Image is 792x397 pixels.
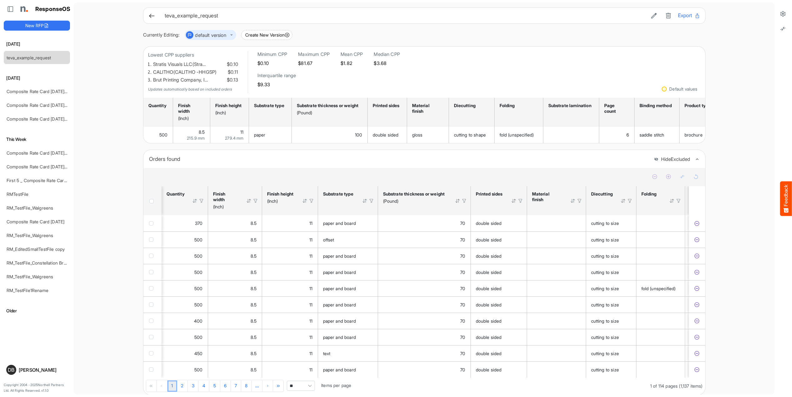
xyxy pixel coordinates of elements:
[527,329,586,345] td: is template cell Column Header httpsnorthellcomontologiesmapping-rulesmanufacturinghassubstratefi...
[262,231,318,248] td: 11 is template cell Column Header httpsnorthellcomontologiesmapping-rulesmeasurementhasfinishsize...
[195,221,202,226] span: 370
[368,127,407,143] td: double sided is template cell Column Header httpsnorthellcomontologiesmapping-rulesmanufacturingh...
[454,103,487,108] div: Diecutting
[7,219,64,224] a: Composite Rate Card [DATE]
[165,13,644,18] h6: teva_example_request
[162,248,208,264] td: 500 is template cell Column Header httpsnorthellcomontologiesmapping-rulesorderhasquantity
[500,132,534,137] span: fold (unspecified)
[318,296,378,313] td: paper and board is template cell Column Header httpsnorthellcomontologiesmapping-rulesmaterialhas...
[641,191,661,197] div: Folding
[591,237,619,242] span: cutting to size
[476,253,502,259] span: double sided
[213,204,238,210] div: (Inch)
[341,61,363,66] h5: $1.82
[685,215,758,231] td: is template cell Column Header httpsnorthellcomontologiesmapping-rulesmanufacturinghassubstratela...
[599,127,635,143] td: 6 is template cell Column Header httpsnorthellcomontologiesmapping-rulesproducthaspagecount
[527,231,586,248] td: is template cell Column Header httpsnorthellcomontologiesmapping-rulesmanufacturinghassubstratefi...
[527,248,586,264] td: is template cell Column Header httpsnorthellcomontologiesmapping-rulesmanufacturinghassubstratefi...
[194,302,202,307] span: 500
[208,296,262,313] td: 8.5 is template cell Column Header httpsnorthellcomontologiesmapping-rulesmeasurementhasfinishsiz...
[194,253,202,259] span: 500
[7,274,53,279] a: RM_TestFile_Walgreens
[527,280,586,296] td: is template cell Column Header httpsnorthellcomontologiesmapping-rulesmanufacturinghassubstratefi...
[471,313,527,329] td: double sided is template cell Column Header httpsnorthellcomontologiesmapping-rulesmanufacturingh...
[143,231,162,248] td: checkbox
[257,61,287,66] h5: $0.10
[654,157,690,162] button: HideExcluded
[323,302,356,307] span: paper and board
[378,248,471,264] td: 70 is template cell Column Header httpsnorthellcomontologiesmapping-rulesmaterialhasmaterialthick...
[636,296,685,313] td: is template cell Column Header httpsnorthellcomontologiesmapping-rulesmanufacturinghasfoldtype
[262,329,318,345] td: 11 is template cell Column Header httpsnorthellcomontologiesmapping-rulesmeasurementhasfinishsize...
[586,280,636,296] td: cutting to size is template cell Column Header httpsnorthellcomontologiesmapping-rulesmanufacturi...
[685,345,758,361] td: is template cell Column Header httpsnorthellcomontologiesmapping-rulesmanufacturinghassubstratela...
[461,198,467,204] div: Filter Icon
[676,198,681,204] div: Filter Icon
[4,136,70,143] h6: This Week
[476,237,502,242] span: double sided
[476,286,502,291] span: double sided
[689,313,706,329] td: f8ceffe1-9bac-4844-9e4a-a541910d57eb is template cell Column Header
[586,345,636,361] td: cutting to size is template cell Column Header httpsnorthellcomontologiesmapping-rulesmanufacturi...
[199,129,205,135] span: 8.5
[309,221,312,226] span: 11
[298,51,330,57] h6: Maximum CPP
[7,178,82,183] a: First 5 _ Composite Rate Card [DATE]
[178,116,203,121] div: (Inch)
[251,286,257,291] span: 8.5
[636,231,685,248] td: is template cell Column Header httpsnorthellcomontologiesmapping-rulesmanufacturinghasfoldtype
[689,231,706,248] td: 91572c74-d2f0-4863-9b82-36bf253ae967 is template cell Column Header
[262,380,273,391] div: Go to next page
[586,248,636,264] td: cutting to size is template cell Column Header httpsnorthellcomontologiesmapping-rulesmanufacturi...
[254,103,285,108] div: Substrate type
[220,380,231,392] a: Page 6 of 114 Pages
[640,132,665,137] span: saddle stitch
[297,103,361,108] div: Substrate thickness or weight
[262,345,318,361] td: 11 is template cell Column Header httpsnorthellcomontologiesmapping-rulesmeasurementhasfinishsize...
[267,191,294,197] div: Finish height
[586,313,636,329] td: cutting to size is template cell Column Header httpsnorthellcomontologiesmapping-rulesmanufacturi...
[309,198,314,204] div: Filter Icon
[680,127,718,143] td: brochure is template cell Column Header httpsnorthellcomontologiesmapping-rulesproducthasproducttype
[162,280,208,296] td: 500 is template cell Column Header httpsnorthellcomontologiesmapping-rulesorderhasquantity
[162,345,208,361] td: 450 is template cell Column Header httpsnorthellcomontologiesmapping-rulesorderhasquantity
[378,329,471,345] td: 70 is template cell Column Header httpsnorthellcomontologiesmapping-rulesmaterialhasmaterialthick...
[231,380,241,392] a: Page 7 of 114 Pages
[162,264,208,280] td: 500 is template cell Column Header httpsnorthellcomontologiesmapping-rulesorderhasquantity
[591,221,619,226] span: cutting to size
[162,313,208,329] td: 400 is template cell Column Header httpsnorthellcomontologiesmapping-rulesorderhasquantity
[149,155,649,163] div: Orders found
[635,127,680,143] td: saddle stitch is template cell Column Header httpsnorthellcomontologiesmapping-rulesassemblyhasbi...
[591,191,612,197] div: Diecutting
[208,345,262,361] td: 8.5 is template cell Column Header httpsnorthellcomontologiesmapping-rulesmeasurementhasfinishsiz...
[636,215,685,231] td: is template cell Column Header httpsnorthellcomontologiesmapping-rulesmanufacturinghasfoldtype
[373,103,400,108] div: Printed sides
[604,103,627,114] div: Page count
[208,329,262,345] td: 8.5 is template cell Column Header httpsnorthellcomontologiesmapping-rulesmeasurementhasfinishsiz...
[153,76,238,84] li: Brut Printing Company, I…
[591,253,619,259] span: cutting to size
[577,198,582,204] div: Filter Icon
[586,231,636,248] td: cutting to size is template cell Column Header httpsnorthellcomontologiesmapping-rulesmanufacturi...
[318,345,378,361] td: text is template cell Column Header httpsnorthellcomontologiesmapping-rulesmaterialhassubstratema...
[460,286,465,291] span: 70
[323,191,354,197] div: Substrate type
[257,82,296,87] h5: $9.33
[267,198,294,204] div: (Inch)
[318,215,378,231] td: paper and board is template cell Column Header httpsnorthellcomontologiesmapping-rulesmaterialhas...
[226,76,238,84] span: $0.13
[153,68,238,76] li: CALITHO(CALITHO -HHGSP)
[586,361,636,378] td: cutting to size is template cell Column Header httpsnorthellcomontologiesmapping-rulesmanufacturi...
[527,313,586,329] td: is template cell Column Header httpsnorthellcomontologiesmapping-rulesmanufacturinghassubstratefi...
[157,380,167,391] div: Go to previous page
[198,380,209,392] a: Page 4 of 114 Pages
[251,302,257,307] span: 8.5
[378,280,471,296] td: 70 is template cell Column Header httpsnorthellcomontologiesmapping-rulesmaterialhasmaterialthick...
[685,264,758,280] td: is template cell Column Header httpsnorthellcomontologiesmapping-rulesmanufacturinghassubstratela...
[210,127,249,143] td: 11 is template cell Column Header httpsnorthellcomontologiesmapping-rulesmeasurementhasfinishsize...
[373,132,399,137] span: double sided
[7,164,81,169] a: Composite Rate Card [DATE]_smaller
[694,367,700,373] button: Exclude
[323,270,356,275] span: paper and board
[374,61,400,66] h5: $3.68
